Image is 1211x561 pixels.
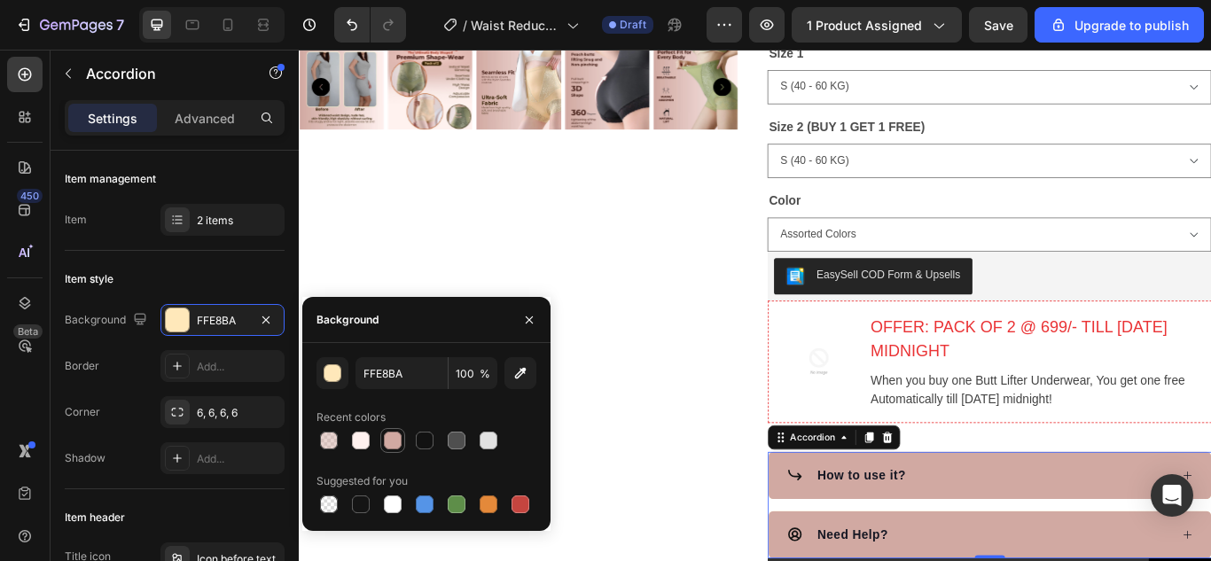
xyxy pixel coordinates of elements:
[480,366,490,382] span: %
[65,450,105,466] div: Shadow
[568,444,628,460] div: Accordion
[197,405,280,421] div: 6, 6, 6, 6
[666,376,1047,418] p: When you buy one Butt Lifter Underwear, You get one free Automatically till [DATE] midnight!
[355,357,448,389] input: Eg: FFFFFF
[316,312,379,328] div: Background
[197,359,280,375] div: Add...
[65,308,151,332] div: Background
[546,164,587,189] legend: Color
[116,14,124,35] p: 7
[984,18,1013,33] span: Save
[65,358,99,374] div: Border
[65,212,87,228] div: Item
[620,17,646,33] span: Draft
[1035,7,1204,43] button: Upgrade to publish
[197,213,280,229] div: 2 items
[197,313,248,329] div: FFE8BA
[553,243,785,285] button: EasySell COD Form & Upsells
[299,50,1211,561] iframe: Design area
[175,109,235,128] p: Advanced
[463,16,467,35] span: /
[664,308,1049,367] h3: OFFER: PACK OF 2 @ 699/- TILL [DATE] MIDNIGHT
[65,171,156,187] div: Item management
[792,7,962,43] button: 1 product assigned
[65,271,113,287] div: Item style
[969,7,1027,43] button: Save
[65,404,100,420] div: Corner
[603,253,770,272] div: EasySell COD Form & Upsells
[471,16,559,35] span: Waist Reduction Everyday Shapewear
[561,319,650,408] img: Alt Image
[1050,16,1189,35] div: Upgrade to publish
[86,63,237,84] p: Accordion
[88,109,137,128] p: Settings
[546,78,731,103] legend: Size 2 (BUY 1 GET 1 FREE)
[197,451,280,467] div: Add...
[17,189,43,203] div: 450
[316,409,386,425] div: Recent colors
[13,324,43,339] div: Beta
[604,486,707,507] p: How to use it?
[7,7,132,43] button: 7
[807,16,922,35] span: 1 product assigned
[65,510,125,526] div: Item header
[316,473,408,489] div: Suggested for you
[334,7,406,43] div: Undo/Redo
[1151,474,1193,517] div: Open Intercom Messenger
